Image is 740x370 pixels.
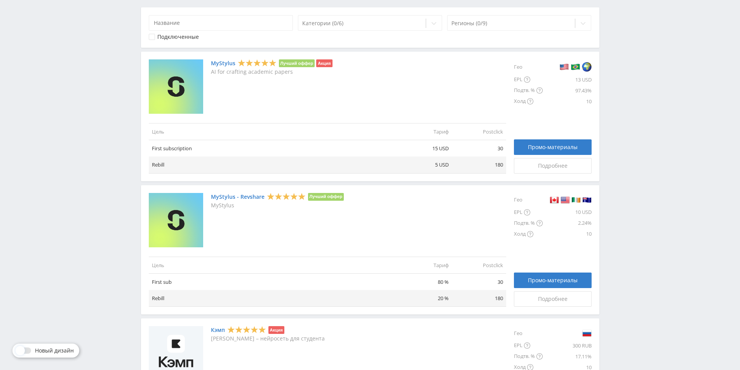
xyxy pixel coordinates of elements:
[514,139,592,155] a: Промо-материалы
[397,273,452,290] td: 80 %
[211,327,225,333] a: Кэмп
[528,144,578,150] span: Промо-материалы
[543,85,592,96] div: 97.43%
[514,74,543,85] div: EPL
[227,326,266,334] div: 5 Stars
[308,193,344,201] li: Лучший оффер
[268,326,284,334] li: Акция
[543,340,592,351] div: 300 RUB
[514,351,543,362] div: Подтв. %
[538,296,568,302] span: Подробнее
[543,207,592,218] div: 10 USD
[35,347,74,354] span: Новый дизайн
[452,123,506,140] td: Postclick
[279,59,315,67] li: Лучший оффер
[514,158,592,174] a: Подробнее
[397,156,452,173] td: 5 USD
[514,218,543,229] div: Подтв. %
[452,140,506,157] td: 30
[452,156,506,173] td: 180
[543,351,592,362] div: 17.11%
[514,59,543,74] div: Гео
[316,59,332,67] li: Акция
[514,85,543,96] div: Подтв. %
[149,59,203,114] img: MyStylus
[149,290,397,307] td: Rebill
[514,229,543,240] div: Холд
[514,340,543,351] div: EPL
[514,273,592,288] a: Промо-материалы
[149,273,397,290] td: First sub
[543,74,592,85] div: 13 USD
[149,123,397,140] td: Цель
[543,229,592,240] div: 10
[211,194,265,200] a: MyStylus - Revshare
[514,96,543,107] div: Холд
[238,59,277,67] div: 5 Stars
[149,156,397,173] td: Rebill
[211,335,325,342] p: [PERSON_NAME] – нейросеть для студента
[149,15,293,31] input: Название
[452,290,506,307] td: 180
[397,257,452,273] td: Тариф
[397,140,452,157] td: 15 USD
[211,69,333,75] p: AI for crafting academic papers
[514,207,543,218] div: EPL
[149,257,397,273] td: Цель
[514,326,543,340] div: Гео
[211,202,344,208] p: MyStylus
[452,273,506,290] td: 30
[267,192,306,200] div: 5 Stars
[397,290,452,307] td: 20 %
[538,163,568,169] span: Подробнее
[149,140,397,157] td: First subscription
[211,60,235,66] a: MyStylus
[543,218,592,229] div: 2.24%
[397,123,452,140] td: Тариф
[157,34,199,40] div: Подключенные
[514,193,543,207] div: Гео
[514,291,592,307] a: Подробнее
[452,257,506,273] td: Postclick
[528,277,578,283] span: Промо-материалы
[543,96,592,107] div: 10
[149,193,203,247] img: MyStylus - Revshare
